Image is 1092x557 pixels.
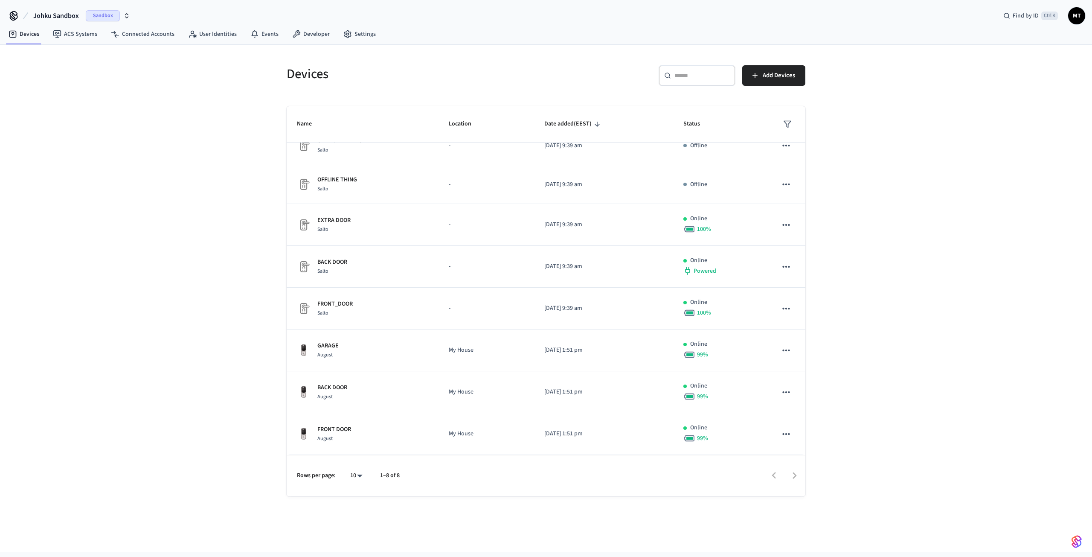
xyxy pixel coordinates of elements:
[317,268,328,275] span: Salto
[317,435,333,442] span: August
[449,429,524,438] p: My House
[46,26,104,42] a: ACS Systems
[297,427,311,441] img: Yale Assure Touchscreen Wifi Smart Lock, Satin Nickel, Front
[683,117,711,131] span: Status
[1068,7,1085,24] button: MT
[33,11,79,21] span: Johku Sandbox
[697,434,708,443] span: 99 %
[285,26,337,42] a: Developer
[317,146,328,154] span: Salto
[297,139,311,152] img: Placeholder Lock Image
[244,26,285,42] a: Events
[449,388,524,397] p: My House
[86,10,120,21] span: Sandbox
[690,141,707,150] p: Offline
[287,65,541,83] h5: Devices
[297,260,311,274] img: Placeholder Lock Image
[449,220,524,229] p: -
[346,470,366,482] div: 10
[694,267,716,275] span: Powered
[742,65,805,86] button: Add Devices
[317,383,347,392] p: BACK DOOR
[317,226,328,233] span: Salto
[297,117,323,131] span: Name
[1072,535,1082,548] img: SeamLogoGradient.69752ec5.svg
[544,141,663,150] p: [DATE] 9:39 am
[317,341,339,350] p: GARAGE
[449,262,524,271] p: -
[544,304,663,313] p: [DATE] 9:39 am
[2,26,46,42] a: Devices
[1041,12,1058,20] span: Ctrl K
[297,302,311,315] img: Placeholder Lock Image
[1013,12,1039,20] span: Find by ID
[297,471,336,480] p: Rows per page:
[544,180,663,189] p: [DATE] 9:39 am
[690,340,707,349] p: Online
[449,304,524,313] p: -
[690,256,707,265] p: Online
[317,175,357,184] p: OFFLINE THING
[697,350,708,359] span: 99 %
[690,298,707,307] p: Online
[763,70,795,81] span: Add Devices
[317,258,347,267] p: BACK DOOR
[317,216,351,225] p: EXTRA DOOR
[287,90,805,455] table: sticky table
[317,351,333,359] span: August
[544,262,663,271] p: [DATE] 9:39 am
[690,382,707,391] p: Online
[380,471,400,480] p: 1–8 of 8
[544,220,663,229] p: [DATE] 9:39 am
[697,392,708,401] span: 99 %
[181,26,244,42] a: User Identities
[317,185,328,192] span: Salto
[297,385,311,399] img: Yale Assure Touchscreen Wifi Smart Lock, Satin Nickel, Front
[690,423,707,432] p: Online
[697,309,711,317] span: 100 %
[544,388,663,397] p: [DATE] 1:51 pm
[449,141,524,150] p: -
[449,180,524,189] p: -
[690,214,707,223] p: Online
[337,26,383,42] a: Settings
[544,117,603,131] span: Date added(EEST)
[104,26,181,42] a: Connected Accounts
[297,178,311,191] img: Placeholder Lock Image
[297,344,311,357] img: Yale Assure Touchscreen Wifi Smart Lock, Satin Nickel, Front
[317,393,333,400] span: August
[1069,8,1084,23] span: MT
[996,8,1065,23] div: Find by IDCtrl K
[449,346,524,355] p: My House
[449,117,482,131] span: Location
[697,225,711,233] span: 100 %
[317,300,353,309] p: FRONT_DOOR
[544,429,663,438] p: [DATE] 1:51 pm
[544,346,663,355] p: [DATE] 1:51 pm
[297,218,311,232] img: Placeholder Lock Image
[317,425,351,434] p: FRONT DOOR
[317,309,328,317] span: Salto
[690,180,707,189] p: Offline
